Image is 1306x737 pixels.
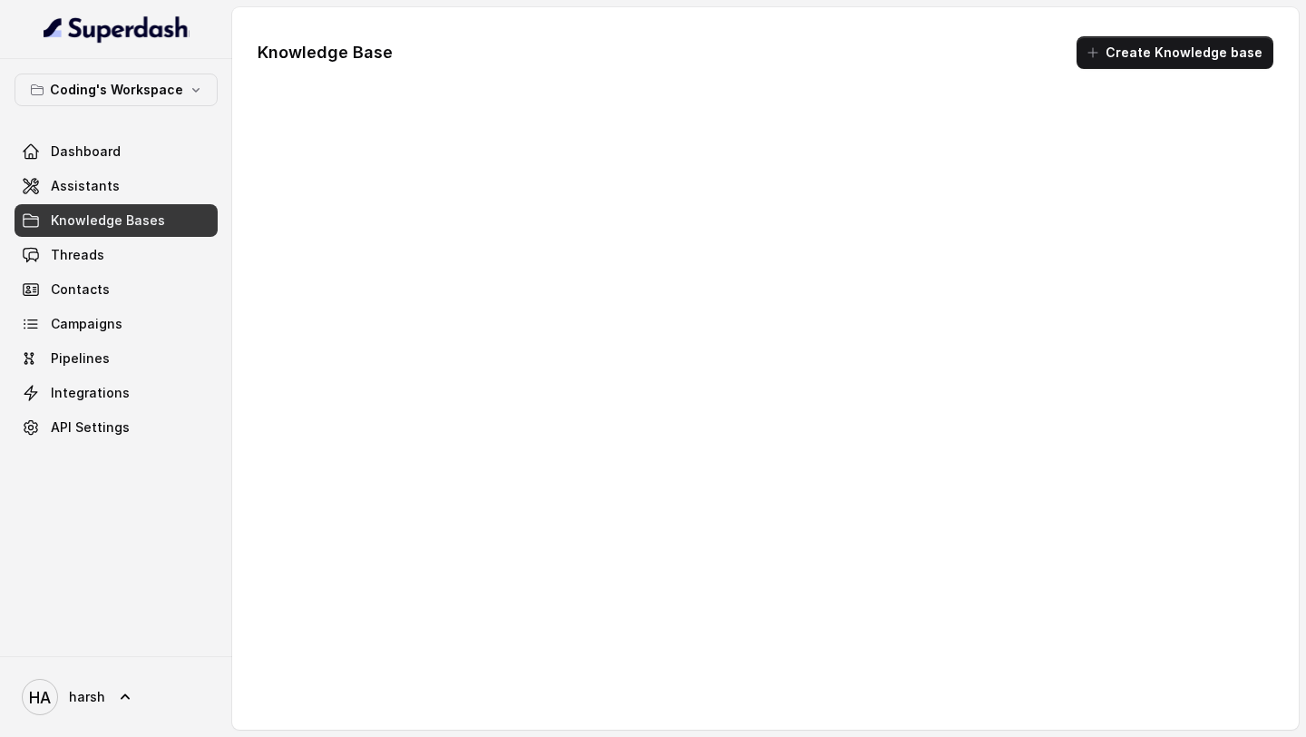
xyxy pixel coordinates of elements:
[1077,36,1273,69] button: Create Knowledge base
[51,384,130,402] span: Integrations
[51,418,130,437] span: API Settings
[51,177,120,195] span: Assistants
[15,135,218,168] a: Dashboard
[15,672,218,722] a: harsh
[69,688,105,706] span: harsh
[29,688,51,707] text: HA
[258,38,393,67] h1: Knowledge Base
[51,280,110,299] span: Contacts
[15,377,218,409] a: Integrations
[15,411,218,444] a: API Settings
[15,239,218,271] a: Threads
[15,342,218,375] a: Pipelines
[51,246,104,264] span: Threads
[51,211,165,230] span: Knowledge Bases
[15,170,218,202] a: Assistants
[15,308,218,340] a: Campaigns
[15,273,218,306] a: Contacts
[15,74,218,106] button: Coding's Workspace
[51,349,110,368] span: Pipelines
[51,315,122,333] span: Campaigns
[50,79,183,101] p: Coding's Workspace
[15,204,218,237] a: Knowledge Bases
[44,15,190,44] img: light.svg
[51,142,121,161] span: Dashboard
